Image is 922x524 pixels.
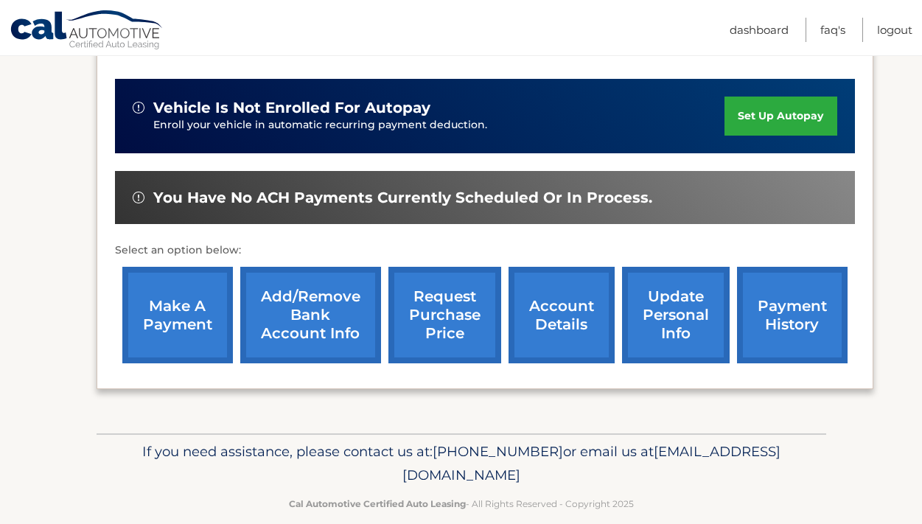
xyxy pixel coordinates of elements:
p: - All Rights Reserved - Copyright 2025 [106,496,817,511]
strong: Cal Automotive Certified Auto Leasing [289,498,466,509]
img: alert-white.svg [133,102,144,113]
a: payment history [737,267,848,363]
img: alert-white.svg [133,192,144,203]
span: You have no ACH payments currently scheduled or in process. [153,189,652,207]
span: vehicle is not enrolled for autopay [153,99,430,117]
span: [EMAIL_ADDRESS][DOMAIN_NAME] [402,443,780,483]
a: account details [509,267,615,363]
a: update personal info [622,267,730,363]
a: set up autopay [724,97,837,136]
a: request purchase price [388,267,501,363]
p: Enroll your vehicle in automatic recurring payment deduction. [153,117,725,133]
a: Logout [877,18,912,42]
p: If you need assistance, please contact us at: or email us at [106,440,817,487]
a: Cal Automotive [10,10,164,52]
a: Dashboard [730,18,789,42]
p: Select an option below: [115,242,855,259]
a: FAQ's [820,18,845,42]
a: Add/Remove bank account info [240,267,381,363]
span: [PHONE_NUMBER] [433,443,563,460]
a: make a payment [122,267,233,363]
